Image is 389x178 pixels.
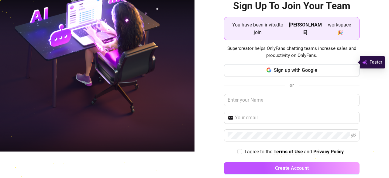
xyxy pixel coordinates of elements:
[313,149,344,155] a: Privacy Policy
[229,21,287,36] span: You have been invited to join
[274,149,303,155] a: Terms of Use
[235,114,356,121] input: Your email
[289,22,322,35] strong: [PERSON_NAME]
[370,59,382,66] span: Faster
[224,162,360,174] button: Create Account
[275,165,309,171] span: Create Account
[224,64,360,76] button: Sign up with Google
[224,94,360,106] input: Enter your Name
[290,82,294,88] span: or
[362,59,367,66] img: svg%3e
[224,45,360,59] span: Supercreator helps OnlyFans chatting teams increase sales and productivity on OnlyFans.
[274,67,317,73] span: Sign up with Google
[245,149,274,155] span: I agree to the
[351,133,356,138] span: eye-invisible
[324,21,354,36] span: workspace 🎉
[304,149,313,155] span: and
